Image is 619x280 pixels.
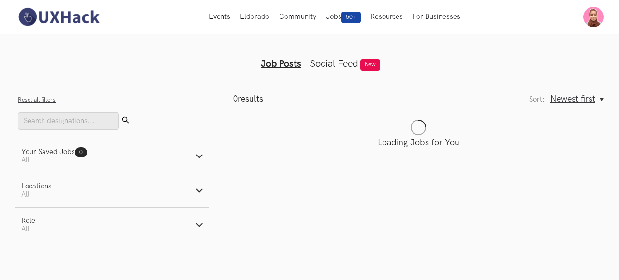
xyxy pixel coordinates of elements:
[583,7,604,27] img: Your profile pic
[21,156,29,164] span: All
[124,43,495,70] ul: Tabs Interface
[310,58,358,70] a: Social Feed
[15,139,209,173] button: Your Saved Jobs0 All
[15,7,102,27] img: UXHack-logo.png
[529,95,545,104] label: Sort:
[233,94,263,104] p: results
[233,94,238,104] span: 0
[341,12,361,23] span: 50+
[21,217,35,225] div: Role
[550,94,604,104] button: Newest first, Sort:
[79,149,83,156] span: 0
[21,148,87,156] div: Your Saved Jobs
[233,138,604,148] p: Loading Jobs for You
[261,58,301,70] a: Job Posts
[360,59,380,71] span: New
[21,182,52,190] div: Locations
[21,190,29,199] span: All
[18,112,119,130] input: Search
[15,173,209,207] button: LocationsAll
[550,94,595,104] span: Newest first
[15,208,209,242] button: RoleAll
[18,96,56,104] button: Reset all filters
[21,225,29,233] span: All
